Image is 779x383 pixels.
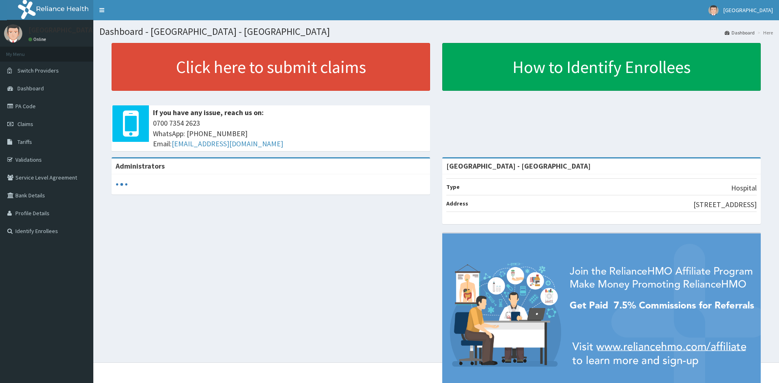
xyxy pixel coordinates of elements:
img: User Image [708,5,719,15]
b: Administrators [116,161,165,171]
a: How to Identify Enrollees [442,43,761,91]
a: [EMAIL_ADDRESS][DOMAIN_NAME] [172,139,283,148]
span: Tariffs [17,138,32,145]
span: Switch Providers [17,67,59,74]
span: Dashboard [17,85,44,92]
b: Address [446,200,468,207]
strong: [GEOGRAPHIC_DATA] - [GEOGRAPHIC_DATA] [446,161,591,171]
p: [STREET_ADDRESS] [693,199,757,210]
span: 0700 7354 2623 WhatsApp: [PHONE_NUMBER] Email: [153,118,426,149]
b: If you have any issue, reach us on: [153,108,264,117]
p: Hospital [731,183,757,193]
li: Here [755,29,773,36]
h1: Dashboard - [GEOGRAPHIC_DATA] - [GEOGRAPHIC_DATA] [99,26,773,37]
p: [GEOGRAPHIC_DATA] [28,26,95,34]
span: [GEOGRAPHIC_DATA] [723,6,773,14]
b: Type [446,183,460,190]
a: Online [28,36,48,42]
span: Claims [17,120,33,128]
svg: audio-loading [116,178,128,190]
a: Dashboard [725,29,755,36]
a: Click here to submit claims [112,43,430,91]
img: User Image [4,24,22,43]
